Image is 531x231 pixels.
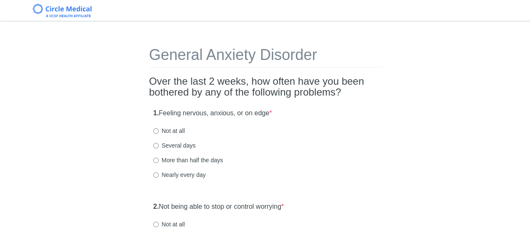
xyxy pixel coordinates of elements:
label: Feeling nervous, anxious, or on edge [153,109,272,118]
label: Several days [153,141,196,150]
h1: General Anxiety Disorder [149,47,382,67]
strong: 1. [153,109,159,117]
label: Not at all [153,220,185,228]
input: More than half the days [153,158,159,163]
strong: 2. [153,203,159,210]
label: Not being able to stop or control worrying [153,202,284,212]
img: Circle Medical Logo [33,4,92,17]
input: Not at all [153,128,159,134]
input: Nearly every day [153,172,159,178]
h2: Over the last 2 weeks, how often have you been bothered by any of the following problems? [149,76,382,98]
label: Nearly every day [153,171,206,179]
label: Not at all [153,127,185,135]
input: Several days [153,143,159,148]
input: Not at all [153,222,159,227]
label: More than half the days [153,156,223,164]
